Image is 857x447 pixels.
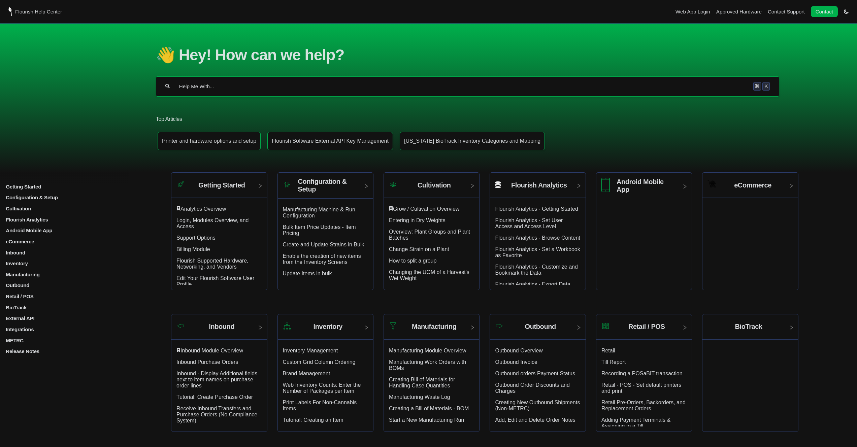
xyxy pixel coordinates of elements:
[180,348,243,353] a: Inbound Module Overview article
[389,258,436,264] a: How to split a group article
[495,382,569,394] a: Outbound Order Discounts and Charges article
[811,6,838,17] a: Contact
[393,206,459,212] a: Grow / Cultivation Overview article
[675,9,710,14] a: Web App Login navigation item
[5,261,149,266] a: Inventory
[5,239,149,244] a: eCommerce
[601,178,610,192] img: Category icon
[176,246,210,252] a: Billing Module article
[283,322,291,330] img: Category icon
[5,282,149,288] a: Outbound
[283,207,355,218] a: Manufacturing Machine & Run Configuration article
[176,348,180,352] svg: Featured
[283,400,357,411] a: Print Labels For Non-Cannabis Items article
[809,7,839,16] li: Contact desktop
[601,359,626,365] a: Till Report article
[389,348,466,353] a: Manufacturing Module Overview article
[601,400,686,411] a: Retail Pre-Orders, Backorders, and Replacement Orders article
[5,348,149,354] a: Release Notes
[384,178,479,198] a: Category icon Cultivation
[389,322,397,330] img: Category icon
[707,180,716,188] img: Category icon
[283,271,332,276] a: Update Items in bulk article
[596,178,692,199] a: Category icon Android Mobile App
[272,138,389,144] p: Flourish Software External API Key Management
[278,178,373,199] a: Category icon Configuration & Setup
[495,217,563,229] a: Flourish Analytics - Set User Access and Access Level article
[628,323,665,331] h2: Retail / POS
[278,319,373,340] a: Category icon Inventory
[389,406,469,411] a: Creating a Bill of Materials - BOM article
[490,178,585,198] a: Flourish Analytics
[389,394,450,400] a: Manufacturing Waste Log article
[283,359,356,365] a: Custom Grid Column Ordering article
[156,46,779,64] h1: 👋 Hey! How can we help?
[495,206,578,212] a: Flourish Analytics - Getting Started article
[596,319,692,340] a: Category icon Retail / POS
[389,206,474,212] div: ​
[5,217,149,222] a: Flourish Analytics
[171,319,267,340] a: Category icon Inbound
[5,294,149,299] a: Retail / POS
[601,417,670,429] a: Adding Payment Terminals & Assigning to a Till article
[5,195,149,200] a: Configuration & Setup
[389,217,446,223] a: Entering in Dry Weights article
[209,323,234,331] h2: Inbound
[8,7,62,16] a: Flourish Help Center
[283,417,343,423] a: Tutorial: Creating an Item article
[412,323,457,331] h2: Manufacturing
[156,115,779,123] h2: Top Articles
[5,272,149,277] p: Manufacturing
[283,180,291,189] img: Category icon
[617,178,677,194] h2: Android Mobile App
[267,132,393,150] a: Article: Flourish Software External API Key Management
[198,181,245,189] h2: Getting Started
[702,178,798,198] a: Category icon eCommerce
[753,82,770,90] div: Keyboard shortcut for search
[283,371,330,376] a: Brand Management article
[404,138,540,144] p: [US_STATE] BioTrack Inventory Categories and Mapping
[400,132,545,150] a: Article: New York BioTrack Inventory Categories and Mapping
[495,264,578,276] a: Flourish Analytics - Customize and Bookmark the Data article
[762,82,770,90] kbd: K
[735,323,762,331] h2: BioTrack
[495,371,575,376] a: Outbound orders Payment Status article
[844,8,849,14] a: Switch dark mode setting
[490,319,585,340] a: Category icon Outbound
[283,348,338,353] a: Inventory Management article
[5,228,149,233] a: Android Mobile App
[5,326,149,332] a: Integrations
[716,9,762,14] a: Approved Hardware navigation item
[389,269,469,281] a: Changing the UOM of a Harvest's Wet Weight article
[176,371,257,388] a: Inbound - Display Additional fields next to item names on purchase order lines article
[601,322,610,330] img: Category icon
[176,258,248,270] a: Flourish Supported Hardware, Networking, and Vendors article
[162,138,256,144] p: Printer and hardware options and setup
[495,246,580,258] a: Flourish Analytics - Set a Workbook as Favorite article
[5,337,149,343] a: METRC
[176,206,262,212] div: ​
[495,417,575,423] a: Add, Edit and Delete Order Notes article
[5,184,149,190] a: Getting Started
[5,305,149,310] a: BioTrack
[5,315,149,321] p: External API
[5,249,149,255] p: Inbound
[389,229,470,241] a: Overview: Plant Groups and Plant Batches article
[283,382,361,394] a: Web Inventory Counts: Enter the Number of Packages per Item article
[753,82,761,90] kbd: ⌘
[5,206,149,211] p: Cultivation
[601,382,681,394] a: Retail - POS - Set default printers and print article
[176,275,254,287] a: Edit Your Flourish Software User Profile article
[495,400,580,411] a: Creating New Outbound Shipments (Non-METRC) article
[176,348,262,354] div: ​
[702,319,798,340] a: BioTrack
